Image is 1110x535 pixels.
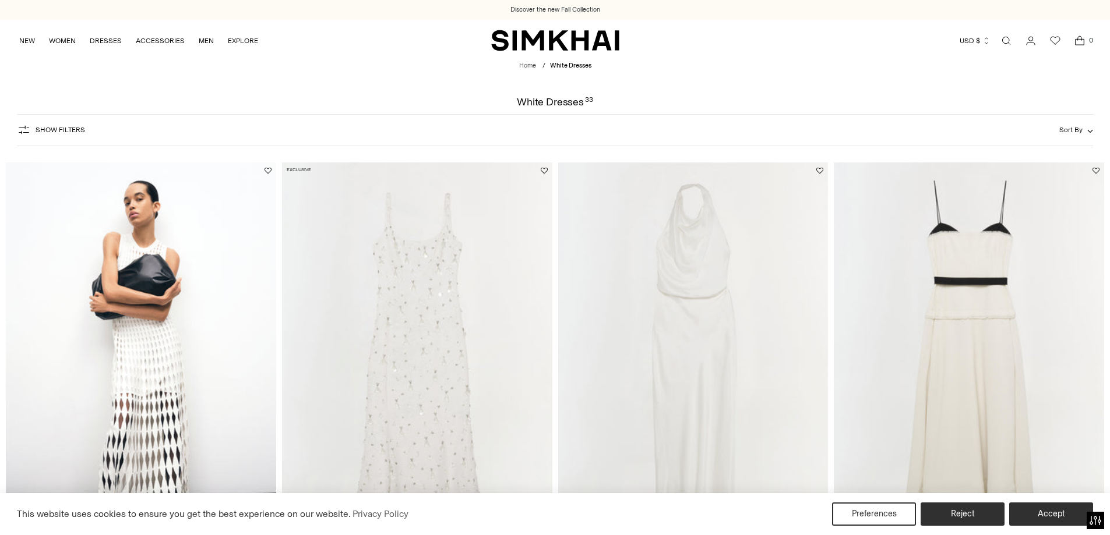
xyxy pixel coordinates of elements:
button: Show Filters [17,121,85,139]
button: Preferences [832,502,916,526]
span: Show Filters [36,126,85,134]
button: Reject [921,502,1005,526]
a: Open search modal [995,29,1018,52]
a: WOMEN [49,28,76,54]
button: Add to Wishlist [541,167,548,174]
a: Privacy Policy (opens in a new tab) [351,505,410,523]
div: / [542,61,545,71]
span: 0 [1086,35,1096,45]
a: NEW [19,28,35,54]
button: USD $ [960,28,991,54]
button: Sort By [1059,123,1093,136]
h1: White Dresses [517,97,593,107]
div: 33 [585,97,593,107]
a: Open cart modal [1068,29,1091,52]
span: White Dresses [550,62,591,69]
button: Add to Wishlist [265,167,272,174]
a: Go to the account page [1019,29,1042,52]
button: Accept [1009,502,1093,526]
a: Discover the new Fall Collection [510,5,600,15]
a: MEN [199,28,214,54]
span: This website uses cookies to ensure you get the best experience on our website. [17,508,351,519]
a: EXPLORE [228,28,258,54]
a: ACCESSORIES [136,28,185,54]
a: Wishlist [1044,29,1067,52]
a: DRESSES [90,28,122,54]
a: SIMKHAI [491,29,619,52]
nav: breadcrumbs [519,61,591,71]
span: Sort By [1059,126,1083,134]
a: Home [519,62,536,69]
button: Add to Wishlist [1093,167,1100,174]
button: Add to Wishlist [816,167,823,174]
